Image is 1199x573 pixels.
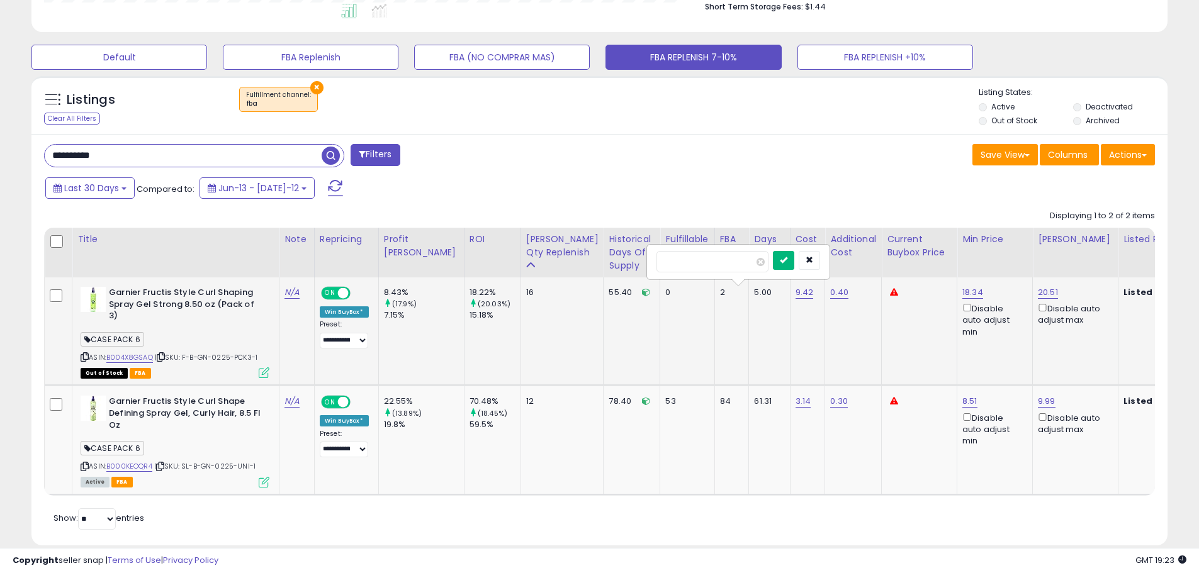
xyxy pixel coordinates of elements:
[31,45,207,70] button: Default
[163,554,218,566] a: Privacy Policy
[1038,301,1108,326] div: Disable auto adjust max
[609,233,655,272] div: Historical Days Of Supply
[796,233,820,246] div: Cost
[972,144,1038,165] button: Save View
[1086,115,1120,126] label: Archived
[1038,286,1058,299] a: 20.51
[53,512,144,524] span: Show: entries
[887,233,952,259] div: Current Buybox Price
[1086,101,1133,112] label: Deactivated
[720,287,740,298] div: 2
[991,101,1015,112] label: Active
[81,368,128,379] span: All listings that are currently out of stock and unavailable for purchase on Amazon
[796,395,811,408] a: 3.14
[200,177,315,199] button: Jun-13 - [DATE]-12
[384,309,464,321] div: 7.15%
[392,408,422,418] small: (13.89%)
[521,228,604,277] th: Please note that this number is a calculation based on your required days of coverage and your ve...
[705,1,803,12] b: Short Term Storage Fees:
[81,332,144,347] span: CASE PACK 6
[962,286,983,299] a: 18.34
[962,411,1023,447] div: Disable auto adjust min
[81,477,110,487] span: All listings currently available for purchase on Amazon
[470,287,521,298] div: 18.22%
[478,299,510,309] small: (20.03%)
[720,233,744,272] div: FBA Total Qty
[44,113,100,125] div: Clear All Filters
[77,233,274,246] div: Title
[609,287,650,298] div: 55.40
[830,395,848,408] a: 0.30
[130,368,151,379] span: FBA
[796,286,814,299] a: 9.42
[320,320,369,348] div: Preset:
[137,183,194,195] span: Compared to:
[526,233,599,259] div: [PERSON_NAME] Qty Replenish
[414,45,590,70] button: FBA (NO COMPRAR MAS)
[830,286,848,299] a: 0.40
[67,91,115,109] h5: Listings
[109,287,262,325] b: Garnier Fructis Style Curl Shaping Spray Gel Strong 8.50 oz (Pack of 3)
[111,477,133,487] span: FBA
[754,287,780,298] div: 5.00
[310,81,324,94] button: ×
[81,441,144,455] span: CASE PACK 6
[1135,554,1186,566] span: 2025-08-12 19:23 GMT
[81,396,106,421] img: 31LwQWOdRpL._SL40_.jpg
[609,396,650,407] div: 78.40
[349,288,369,299] span: OFF
[384,287,464,298] div: 8.43%
[1040,144,1099,165] button: Columns
[665,396,704,407] div: 53
[754,396,780,407] div: 61.31
[526,396,594,407] div: 12
[526,287,594,298] div: 16
[470,419,521,430] div: 59.5%
[1101,144,1155,165] button: Actions
[155,352,257,362] span: | SKU: F-B-GN-0225-PCK3-1
[1038,411,1108,435] div: Disable auto adjust max
[13,554,59,566] strong: Copyright
[45,177,135,199] button: Last 30 Days
[384,419,464,430] div: 19.8%
[1038,395,1055,408] a: 9.99
[605,45,781,70] button: FBA REPLENISH 7-10%
[223,45,398,70] button: FBA Replenish
[991,115,1037,126] label: Out of Stock
[351,144,400,166] button: Filters
[320,430,369,458] div: Preset:
[962,233,1027,246] div: Min Price
[470,233,515,246] div: ROI
[349,397,369,408] span: OFF
[665,287,704,298] div: 0
[246,99,311,108] div: fba
[754,233,784,259] div: Days Cover
[81,287,269,377] div: ASIN:
[284,395,300,408] a: N/A
[665,233,709,259] div: Fulfillable Quantity
[284,286,300,299] a: N/A
[1123,395,1181,407] b: Listed Price:
[392,299,417,309] small: (17.9%)
[81,396,269,486] div: ASIN:
[64,182,119,194] span: Last 30 Days
[1123,286,1181,298] b: Listed Price:
[478,408,507,418] small: (18.45%)
[1048,148,1088,161] span: Columns
[218,182,299,194] span: Jun-13 - [DATE]-12
[384,233,459,259] div: Profit [PERSON_NAME]
[1038,233,1113,246] div: [PERSON_NAME]
[470,309,521,321] div: 15.18%
[106,352,153,363] a: B004X8GSAQ
[1050,210,1155,222] div: Displaying 1 to 2 of 2 items
[154,461,256,471] span: | SKU: SL-B-GN-0225-UNI-1
[13,555,218,567] div: seller snap | |
[108,554,161,566] a: Terms of Use
[322,397,338,408] span: ON
[962,395,977,408] a: 8.51
[962,301,1023,338] div: Disable auto adjust min
[979,87,1168,99] p: Listing States:
[109,396,262,434] b: Garnier Fructis Style Curl Shape Defining Spray Gel, Curly Hair, 8.5 Fl Oz
[246,90,311,109] span: Fulfillment channel :
[284,233,309,246] div: Note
